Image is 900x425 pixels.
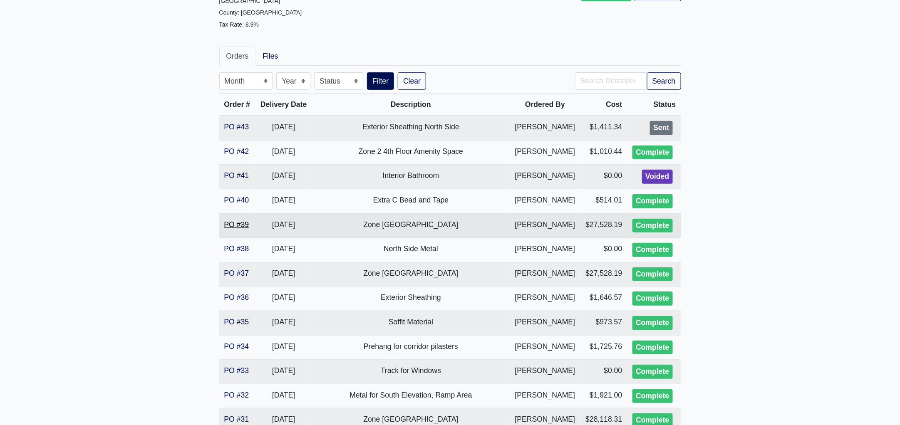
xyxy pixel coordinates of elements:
td: [PERSON_NAME] [510,287,580,311]
div: Complete [632,316,672,330]
a: PO #42 [224,147,249,156]
td: Prehang for corridor pilasters [312,335,510,360]
td: [PERSON_NAME] [510,360,580,384]
a: PO #38 [224,245,249,253]
button: Filter [367,72,394,90]
td: Zone 2 4th Floor Amenity Space [312,140,510,165]
a: PO #34 [224,342,249,351]
td: Metal for South Elevation, Ramp Area [312,384,510,408]
a: PO #43 [224,123,249,131]
td: [DATE] [255,360,312,384]
a: PO #32 [224,391,249,399]
td: $27,528.19 [580,213,627,238]
a: PO #35 [224,318,249,326]
div: Complete [632,389,672,403]
th: Description [312,94,510,116]
td: [PERSON_NAME] [510,189,580,213]
div: Complete [632,267,672,282]
th: Order # [219,94,255,116]
a: PO #39 [224,220,249,229]
td: $27,528.19 [580,262,627,287]
td: [DATE] [255,140,312,165]
a: PO #33 [224,366,249,375]
td: $0.00 [580,165,627,189]
td: [PERSON_NAME] [510,311,580,335]
input: Search [575,72,647,90]
td: [PERSON_NAME] [510,335,580,360]
td: $0.00 [580,360,627,384]
td: $1,411.34 [580,116,627,140]
td: Track for Windows [312,360,510,384]
th: Ordered By [510,94,580,116]
a: Clear [398,72,426,90]
td: [PERSON_NAME] [510,262,580,287]
td: $973.57 [580,311,627,335]
a: PO #36 [224,293,249,301]
small: Tax Rate: 8.9% [219,21,259,28]
td: [DATE] [255,311,312,335]
td: $0.00 [580,238,627,262]
td: Zone [GEOGRAPHIC_DATA] [312,262,510,287]
a: PO #41 [224,171,249,180]
td: [DATE] [255,384,312,408]
td: $1,646.57 [580,287,627,311]
td: [PERSON_NAME] [510,213,580,238]
td: Extra C Bead and Tape [312,189,510,213]
td: [PERSON_NAME] [510,140,580,165]
td: [DATE] [255,238,312,262]
td: Zone [GEOGRAPHIC_DATA] [312,213,510,238]
th: Cost [580,94,627,116]
a: PO #40 [224,196,249,204]
td: $1,725.76 [580,335,627,360]
th: Delivery Date [255,94,312,116]
td: Soffit Material [312,311,510,335]
td: [PERSON_NAME] [510,384,580,408]
td: [DATE] [255,213,312,238]
div: Complete [632,292,672,306]
td: North Side Metal [312,238,510,262]
th: Status [627,94,681,116]
td: [DATE] [255,116,312,140]
td: [PERSON_NAME] [510,165,580,189]
a: Orders [219,47,256,66]
td: $1,010.44 [580,140,627,165]
td: [DATE] [255,189,312,213]
td: [PERSON_NAME] [510,116,580,140]
div: Complete [632,146,672,160]
div: Complete [632,194,672,208]
td: Interior Bathroom [312,165,510,189]
a: PO #31 [224,415,249,423]
a: Files [255,47,285,66]
td: [PERSON_NAME] [510,238,580,262]
td: Exterior Sheathing [312,287,510,311]
td: [DATE] [255,287,312,311]
td: [DATE] [255,262,312,287]
a: PO #37 [224,269,249,277]
div: Complete [632,365,672,379]
div: Complete [632,243,672,257]
td: $1,921.00 [580,384,627,408]
small: County: [GEOGRAPHIC_DATA] [219,9,302,16]
td: [DATE] [255,335,312,360]
td: [DATE] [255,165,312,189]
div: Complete [632,219,672,233]
div: Sent [650,121,672,135]
div: Complete [632,341,672,355]
td: Exterior Sheathing North Side [312,116,510,140]
div: Voided [642,170,672,184]
button: Search [647,72,681,90]
td: $514.01 [580,189,627,213]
